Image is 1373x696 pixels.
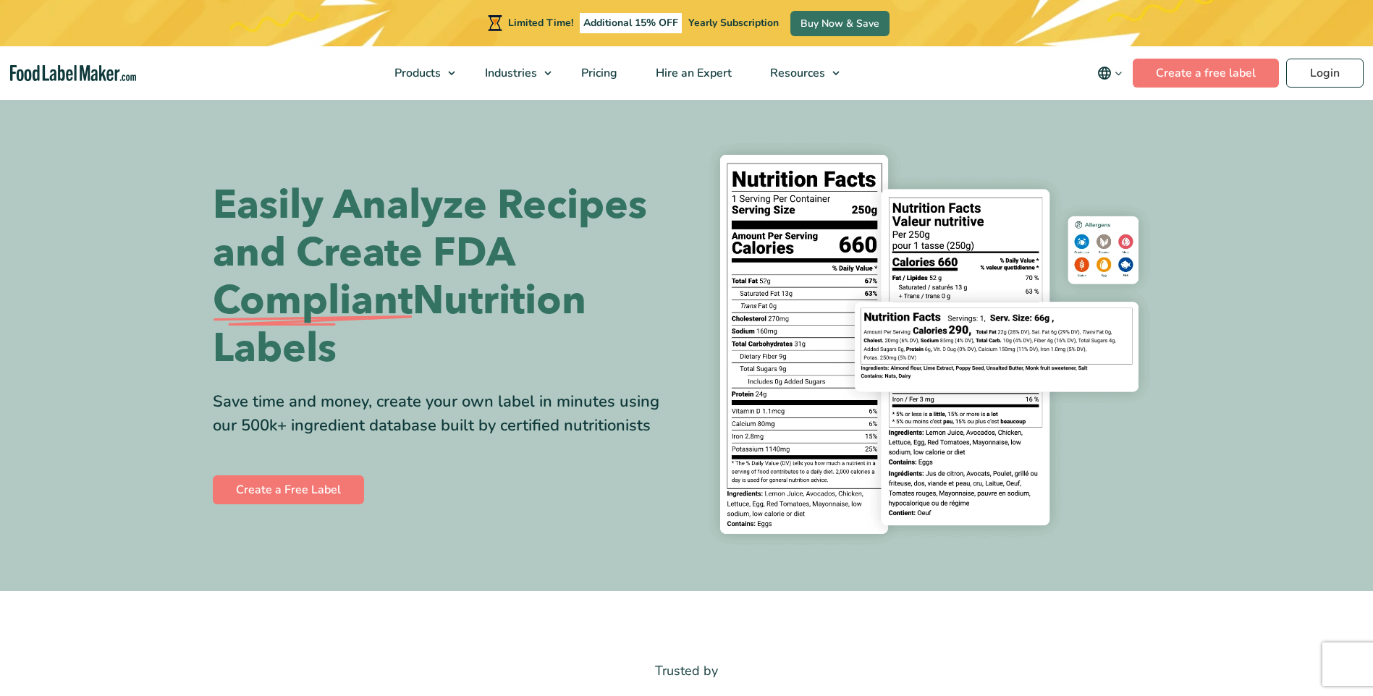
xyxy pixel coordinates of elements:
[213,390,676,438] div: Save time and money, create your own label in minutes using our 500k+ ingredient database built b...
[466,46,559,100] a: Industries
[376,46,462,100] a: Products
[390,65,442,81] span: Products
[562,46,633,100] a: Pricing
[688,16,779,30] span: Yearly Subscription
[1286,59,1364,88] a: Login
[213,661,1161,682] p: Trusted by
[1133,59,1279,88] a: Create a free label
[766,65,827,81] span: Resources
[481,65,538,81] span: Industries
[577,65,619,81] span: Pricing
[790,11,890,36] a: Buy Now & Save
[508,16,573,30] span: Limited Time!
[580,13,682,33] span: Additional 15% OFF
[213,277,413,325] span: Compliant
[751,46,847,100] a: Resources
[213,182,676,373] h1: Easily Analyze Recipes and Create FDA Nutrition Labels
[651,65,733,81] span: Hire an Expert
[213,475,364,504] a: Create a Free Label
[637,46,748,100] a: Hire an Expert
